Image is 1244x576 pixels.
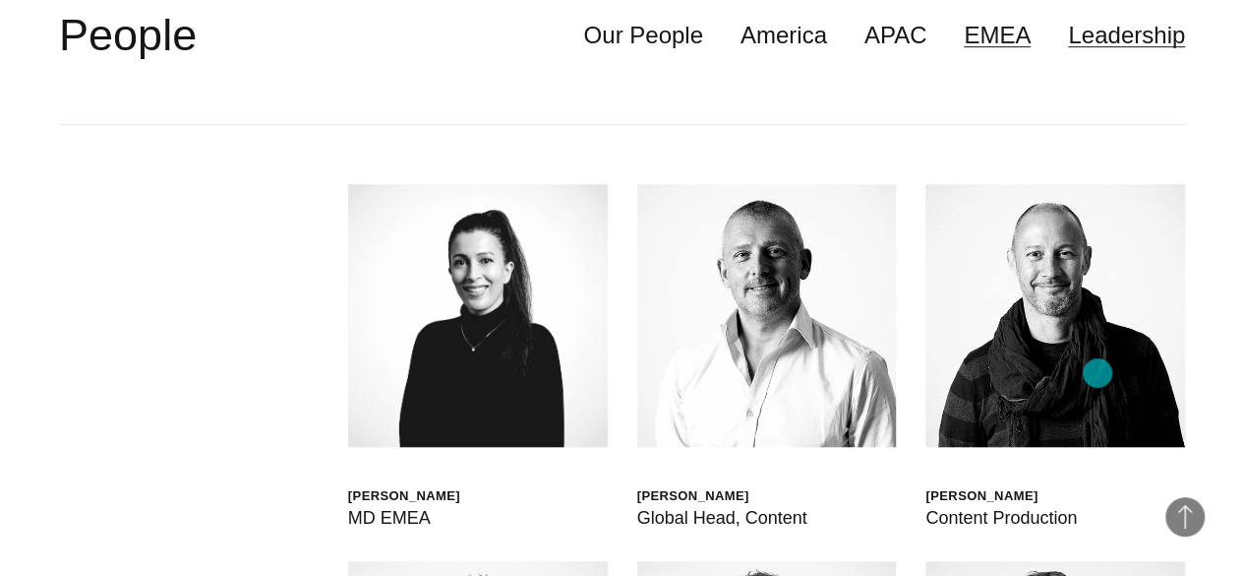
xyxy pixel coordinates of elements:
[637,184,897,447] img: Steve Waller
[583,17,702,54] a: Our People
[59,6,197,65] h2: People
[348,504,460,532] div: MD EMEA
[348,184,608,447] img: HELEN JOANNA WOOD
[925,487,1077,504] div: [PERSON_NAME]
[1068,17,1185,54] a: Leadership
[637,504,807,532] div: Global Head, Content
[864,17,927,54] a: APAC
[348,487,460,504] div: [PERSON_NAME]
[740,17,827,54] a: America
[925,504,1077,532] div: Content Production
[925,184,1185,447] img: James Graves
[964,17,1031,54] a: EMEA
[1165,497,1205,537] button: Back to Top
[637,487,807,504] div: [PERSON_NAME]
